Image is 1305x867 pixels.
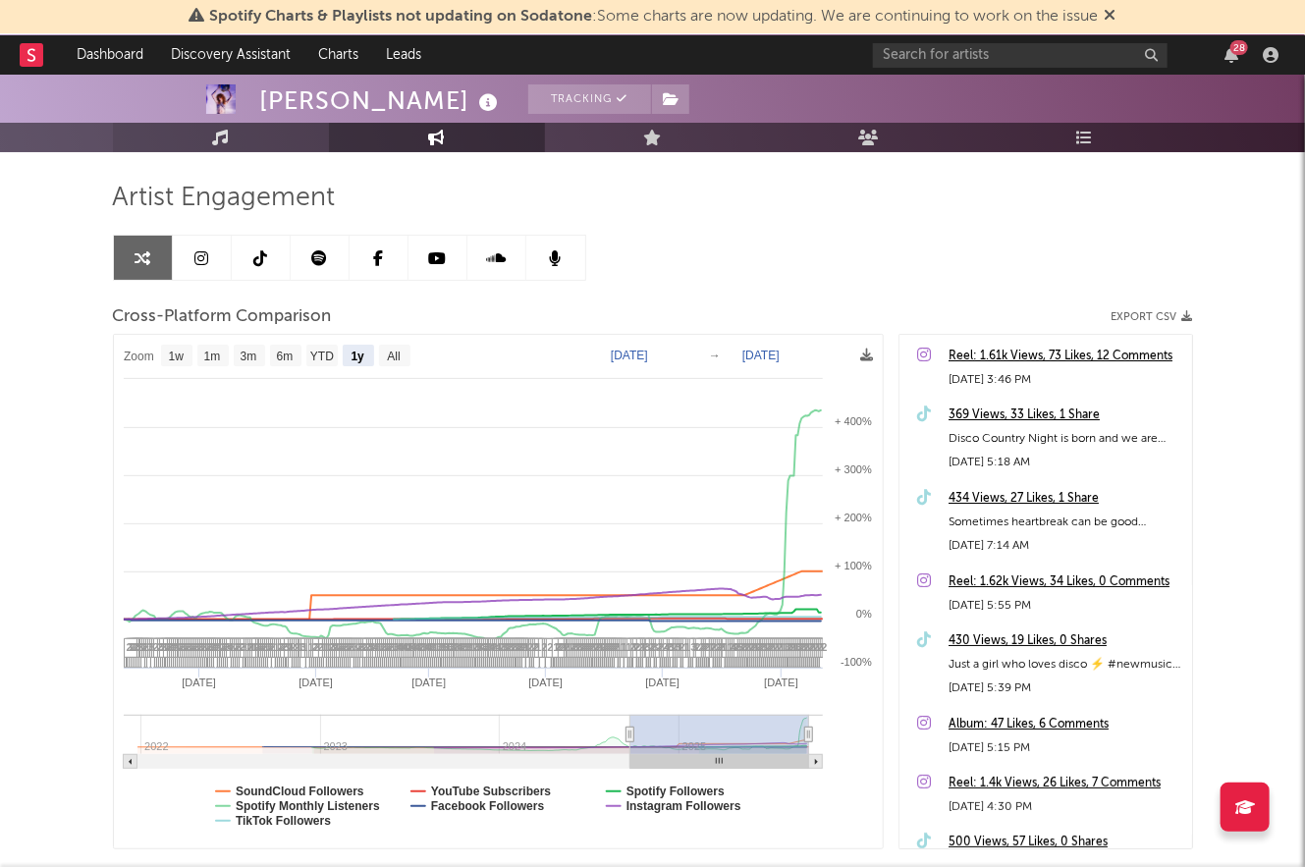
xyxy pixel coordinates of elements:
[312,641,318,653] span: 2
[528,84,651,114] button: Tracking
[645,677,680,688] text: [DATE]
[147,641,153,653] span: 3
[351,351,364,364] text: 1y
[764,677,798,688] text: [DATE]
[276,351,293,364] text: 6m
[841,656,872,668] text: -100%
[157,35,304,75] a: Discovery Assistant
[245,641,251,653] span: 1
[236,785,364,798] text: SoundCloud Followers
[949,713,1182,736] a: Album: 47 Likes, 6 Comments
[210,9,1099,25] span: : Some charts are now updating. We are continuing to work on the issue
[554,641,560,653] span: 1
[649,641,655,653] span: 2
[663,641,669,653] span: 2
[372,35,435,75] a: Leads
[528,641,534,653] span: 2
[309,351,333,364] text: YTD
[626,641,632,653] span: 1
[691,641,697,653] span: 3
[657,641,663,653] span: 2
[949,451,1182,474] div: [DATE] 5:18 AM
[356,641,362,653] span: 2
[732,641,737,653] span: 4
[304,35,372,75] a: Charts
[480,641,486,653] span: 4
[203,351,220,364] text: 1m
[127,641,133,653] span: 2
[949,629,1182,653] a: 430 Views, 19 Likes, 0 Shares
[415,641,421,653] span: 4
[168,351,184,364] text: 1w
[387,351,400,364] text: All
[873,43,1168,68] input: Search for artists
[709,349,721,362] text: →
[411,677,446,688] text: [DATE]
[425,641,431,653] span: 4
[699,641,705,653] span: 2
[835,463,872,475] text: + 300%
[665,641,671,653] span: 4
[403,641,408,653] span: 4
[430,785,551,798] text: YouTube Subscribers
[236,799,380,813] text: Spotify Monthly Listeners
[430,799,544,813] text: Facebook Followers
[949,487,1182,511] a: 434 Views, 27 Likes, 1 Share
[949,345,1182,368] a: Reel: 1.61k Views, 73 Likes, 12 Comments
[63,35,157,75] a: Dashboard
[949,772,1182,795] a: Reel: 1.4k Views, 26 Likes, 7 Comments
[716,641,722,653] span: 2
[1224,47,1238,63] button: 28
[124,351,154,364] text: Zoom
[496,641,502,653] span: 4
[949,534,1182,558] div: [DATE] 7:14 AM
[404,641,409,653] span: 4
[625,785,724,798] text: Spotify Followers
[458,641,463,653] span: 4
[949,427,1182,451] div: Disco Country Night is born and we are never going back ✨ my heart is so full #disco #countrymusi...
[182,677,216,688] text: [DATE]
[742,349,780,362] text: [DATE]
[373,641,379,653] span: 4
[532,641,538,653] span: 2
[236,814,331,828] text: TikTok Followers
[113,187,336,210] span: Artist Engagement
[397,641,403,653] span: 4
[295,641,300,653] span: 2
[949,404,1182,427] a: 369 Views, 33 Likes, 1 Share
[630,641,636,653] span: 2
[949,831,1182,854] div: 500 Views, 57 Likes, 0 Shares
[949,736,1182,760] div: [DATE] 5:15 PM
[1112,311,1193,323] button: Export CSV
[299,677,333,688] text: [DATE]
[1230,40,1248,55] div: 28
[621,641,626,653] span: 1
[274,641,280,653] span: 1
[949,511,1182,534] div: Sometimes heartbreak can be good #newmusic #newartist #crashout #disco #countrymusic
[835,512,872,523] text: + 200%
[406,641,411,653] span: 4
[639,641,645,653] span: 2
[240,351,256,364] text: 3m
[856,608,872,620] text: 0%
[949,594,1182,618] div: [DATE] 5:55 PM
[308,641,314,653] span: 1
[157,641,163,653] span: 2
[113,305,332,329] span: Cross-Platform Comparison
[949,653,1182,677] div: Just a girl who loves disco ⚡️ #newmusic #disco #newartist #countrymusic #70s
[548,641,554,653] span: 2
[949,795,1182,819] div: [DATE] 4:30 PM
[399,641,405,653] span: 4
[949,677,1182,700] div: [DATE] 5:39 PM
[427,641,433,653] span: 4
[949,570,1182,594] a: Reel: 1.62k Views, 34 Likes, 0 Comments
[835,415,872,427] text: + 400%
[228,641,234,653] span: 4
[542,641,548,653] span: 2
